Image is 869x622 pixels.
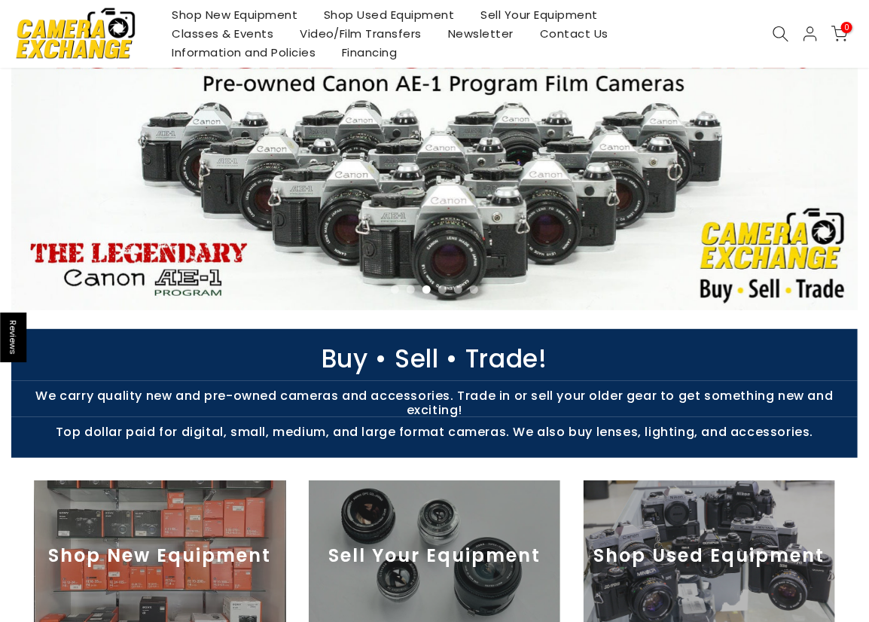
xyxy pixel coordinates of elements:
[831,26,848,42] a: 0
[422,285,431,294] li: Page dot 3
[470,285,478,294] li: Page dot 6
[527,25,622,44] a: Contact Us
[4,352,865,366] p: Buy • Sell • Trade!
[435,25,527,44] a: Newsletter
[311,6,468,25] a: Shop Used Equipment
[159,25,287,44] a: Classes & Events
[454,285,462,294] li: Page dot 5
[468,6,611,25] a: Sell Your Equipment
[841,22,852,33] span: 0
[329,44,411,63] a: Financing
[438,285,447,294] li: Page dot 4
[159,44,329,63] a: Information and Policies
[159,6,311,25] a: Shop New Equipment
[407,285,415,294] li: Page dot 2
[287,25,435,44] a: Video/Film Transfers
[4,389,865,417] p: We carry quality new and pre-owned cameras and accessories. Trade in or sell your older gear to g...
[4,425,865,439] p: Top dollar paid for digital, small, medium, and large format cameras. We also buy lenses, lightin...
[391,285,399,294] li: Page dot 1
